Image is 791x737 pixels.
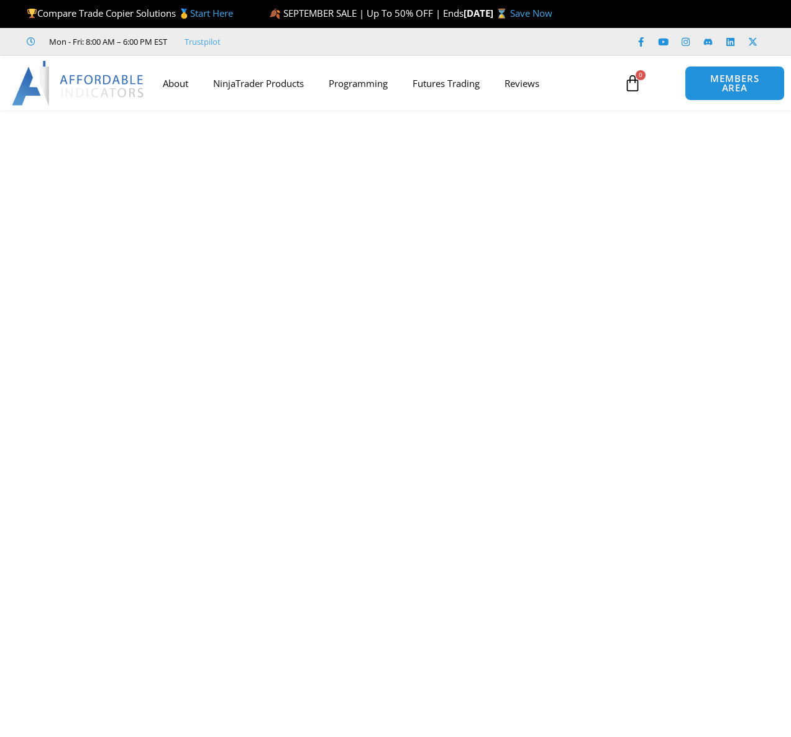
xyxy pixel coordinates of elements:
a: 0 [605,65,660,101]
a: NinjaTrader Products [201,69,316,98]
img: LogoAI | Affordable Indicators – NinjaTrader [12,61,145,106]
a: Reviews [492,69,552,98]
a: Save Now [510,7,552,19]
a: About [150,69,201,98]
a: Programming [316,69,400,98]
span: 0 [636,70,646,80]
img: 🏆 [27,9,37,18]
a: Trustpilot [185,34,221,49]
span: MEMBERS AREA [698,74,772,93]
span: Mon - Fri: 8:00 AM – 6:00 PM EST [46,34,167,49]
strong: [DATE] ⌛ [464,7,510,19]
a: Start Here [190,7,233,19]
a: Futures Trading [400,69,492,98]
nav: Menu [150,69,617,98]
span: Compare Trade Copier Solutions 🥇 [27,7,233,19]
a: MEMBERS AREA [685,66,785,101]
span: 🍂 SEPTEMBER SALE | Up To 50% OFF | Ends [269,7,464,19]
